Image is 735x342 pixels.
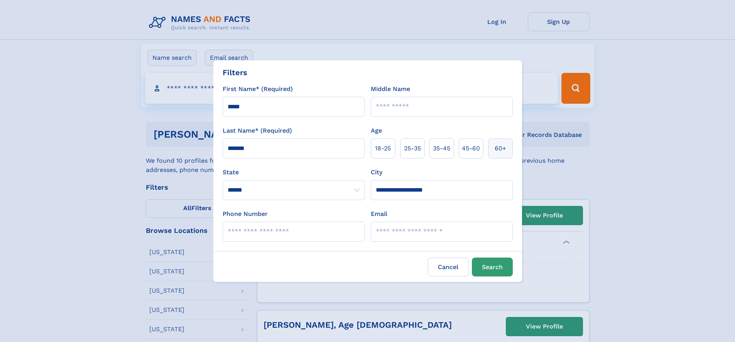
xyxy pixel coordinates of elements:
label: First Name* (Required) [223,84,293,94]
label: Last Name* (Required) [223,126,292,135]
span: 60+ [495,144,506,153]
label: Middle Name [371,84,410,94]
span: 25‑35 [404,144,421,153]
label: Cancel [428,258,469,276]
label: City [371,168,382,177]
label: Age [371,126,382,135]
div: Filters [223,67,247,78]
label: Phone Number [223,209,268,219]
span: 45‑60 [462,144,480,153]
label: Email [371,209,387,219]
span: 35‑45 [433,144,450,153]
button: Search [472,258,513,276]
span: 18‑25 [375,144,391,153]
label: State [223,168,365,177]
